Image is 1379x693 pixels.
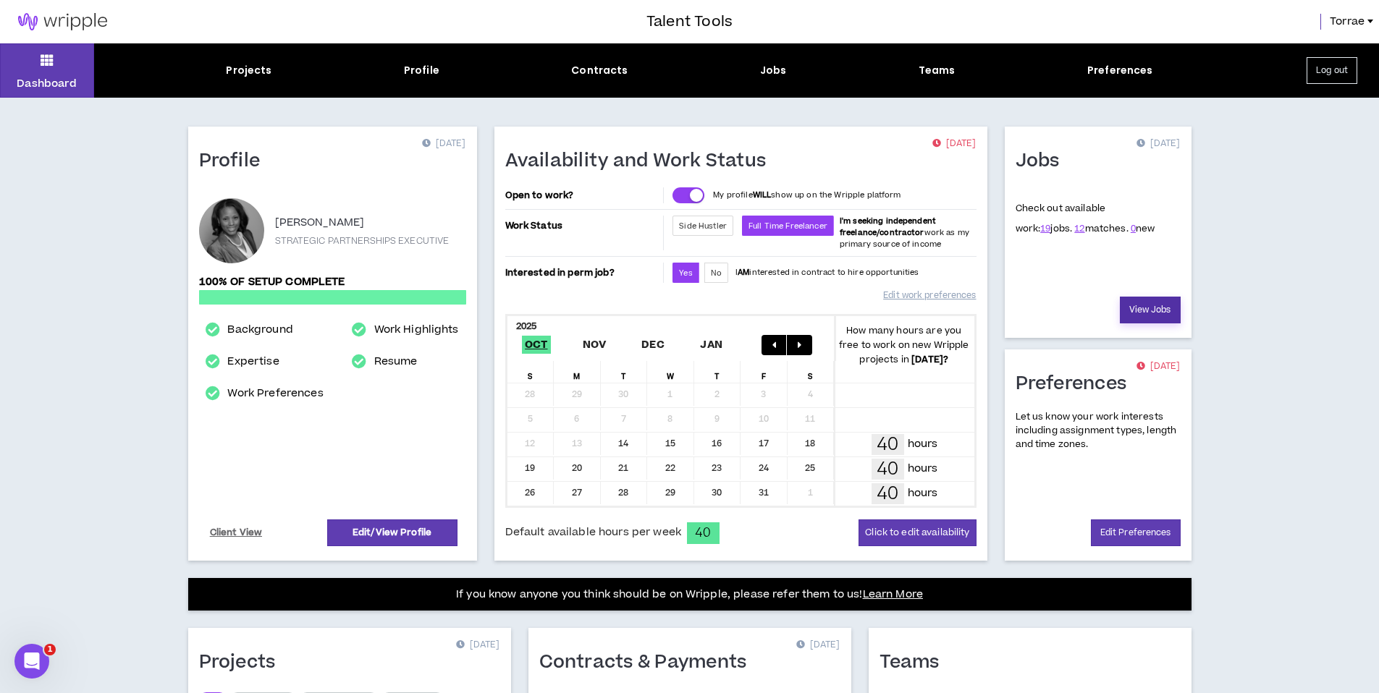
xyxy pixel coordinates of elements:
span: new [1131,222,1155,235]
a: Work Highlights [374,321,459,339]
b: 2025 [516,320,537,333]
span: Jan [697,336,725,354]
a: Edit work preferences [883,283,976,308]
a: Edit Preferences [1091,519,1181,546]
p: Check out available work: [1016,202,1155,235]
iframe: Intercom live chat [14,644,49,679]
div: S [507,361,554,383]
p: [PERSON_NAME] [275,214,365,231]
div: Torrae L. [199,198,264,263]
h1: Projects [199,651,287,674]
p: Dashboard [17,76,77,91]
span: 1 [44,644,56,655]
p: Open to work? [505,190,661,201]
div: T [694,361,741,383]
span: Dec [638,336,667,354]
span: Nov [580,336,610,354]
b: [DATE] ? [911,353,948,366]
p: hours [908,485,938,501]
p: [DATE] [796,638,840,652]
p: hours [908,436,938,452]
h1: Availability and Work Status [505,150,777,173]
span: No [711,268,722,279]
p: [DATE] [456,638,499,652]
p: [DATE] [932,137,976,151]
strong: WILL [753,190,772,200]
div: Profile [404,63,439,78]
p: How many hours are you free to work on new Wripple projects in [834,323,974,367]
h1: Teams [880,651,950,674]
div: Contracts [571,63,628,78]
a: Learn More [863,587,923,602]
button: Click to edit availability [859,519,976,546]
a: View Jobs [1120,297,1181,323]
p: Work Status [505,216,661,236]
p: hours [908,461,938,477]
h1: Profile [199,150,271,173]
a: Client View [208,520,265,545]
div: Preferences [1087,63,1153,78]
a: Resume [374,353,418,370]
p: [DATE] [422,137,465,151]
div: T [601,361,648,383]
p: 100% of setup complete [199,274,466,290]
div: S [788,361,835,383]
div: Teams [919,63,956,78]
h1: Preferences [1016,373,1138,396]
div: M [554,361,601,383]
a: 19 [1040,222,1050,235]
a: 12 [1074,222,1084,235]
p: [DATE] [1136,360,1180,374]
h1: Jobs [1016,150,1071,173]
a: 0 [1131,222,1136,235]
p: Let us know your work interests including assignment types, length and time zones. [1016,410,1181,452]
p: My profile show up on the Wripple platform [713,190,901,201]
p: If you know anyone you think should be on Wripple, please refer them to us! [456,586,923,603]
span: Torrae [1330,14,1365,30]
p: [DATE] [1136,137,1180,151]
div: Projects [226,63,271,78]
h3: Talent Tools [646,11,733,33]
button: Log out [1307,57,1357,84]
span: Yes [679,268,692,279]
h1: Contracts & Payments [539,651,758,674]
b: I'm seeking independent freelance/contractor [840,216,936,238]
a: Work Preferences [227,385,323,402]
span: matches. [1074,222,1128,235]
a: Background [227,321,292,339]
a: Expertise [227,353,279,370]
div: F [741,361,788,383]
p: STRATEGIC PARTNERSHIPS EXECUTIVE [275,234,450,247]
div: Jobs [760,63,787,78]
span: Oct [522,336,551,354]
div: W [647,361,694,383]
span: jobs. [1040,222,1072,235]
strong: AM [738,267,749,278]
span: Default available hours per week [505,524,681,540]
a: Edit/View Profile [327,519,457,546]
span: work as my primary source of income [840,216,969,250]
p: Interested in perm job? [505,263,661,283]
span: Side Hustler [679,221,727,231]
p: I interested in contract to hire opportunities [735,267,919,279]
